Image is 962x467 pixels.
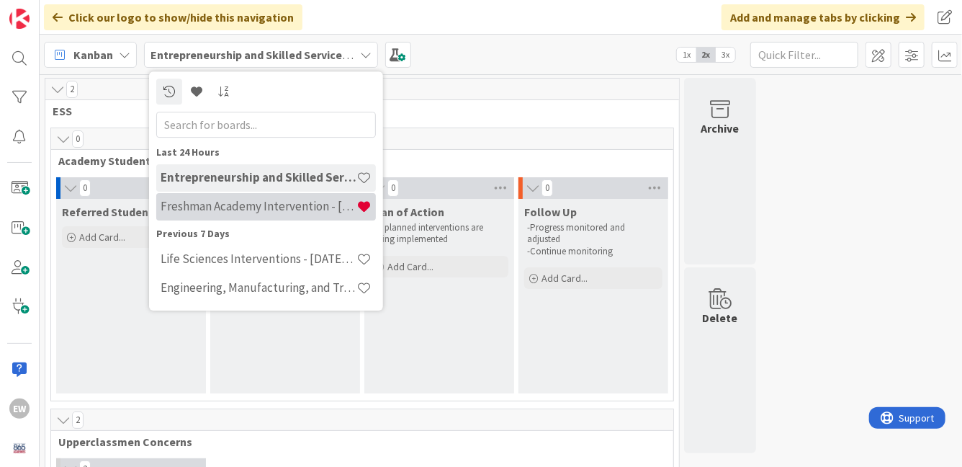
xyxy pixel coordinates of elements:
span: 0 [79,179,91,197]
span: Add Card... [79,231,125,244]
div: Previous 7 Days [156,226,376,241]
span: Follow Up [524,205,577,219]
span: Kanban [73,46,113,63]
div: Click our logo to show/hide this navigation [44,4,302,30]
h4: Freshman Academy Intervention - [DATE]-[DATE] [161,199,356,213]
input: Search for boards... [156,112,376,138]
span: 2 [72,412,84,429]
span: Add Card... [387,260,433,273]
span: Upperclassmen Concerns [58,435,655,449]
h4: Life Sciences Interventions - [DATE]-[DATE] [161,252,356,266]
h4: Engineering, Manufacturing, and Transportation [161,280,356,295]
div: Delete [703,309,738,326]
img: Visit kanbanzone.com [9,9,30,29]
span: 2 [66,81,78,98]
b: Entrepreneurship and Skilled Services Interventions - [DATE]-[DATE] [150,48,503,62]
input: Quick Filter... [750,42,858,68]
div: EW [9,399,30,419]
p: -Progress monitored and adjusted [527,222,660,246]
span: 3x [716,48,735,62]
span: Add Card... [541,272,588,285]
p: -Continue monitoring [527,246,660,257]
div: Add and manage tabs by clicking [721,4,925,30]
span: Plan of Action [370,205,444,219]
span: Referred Students [62,205,159,219]
div: Archive [701,120,740,137]
span: 1x [677,48,696,62]
span: 0 [387,179,399,197]
span: ESS [53,104,661,118]
img: avatar [9,438,30,458]
p: All planned interventions are being implemented [373,222,505,246]
h4: Entrepreneurship and Skilled Services Interventions - [DATE]-[DATE] [161,170,356,184]
span: Support [30,2,66,19]
span: Academy Students (10th Grade) [58,154,655,168]
span: 0 [541,179,553,197]
span: 2x [696,48,716,62]
span: 0 [72,130,84,148]
div: Last 24 Hours [156,145,376,160]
